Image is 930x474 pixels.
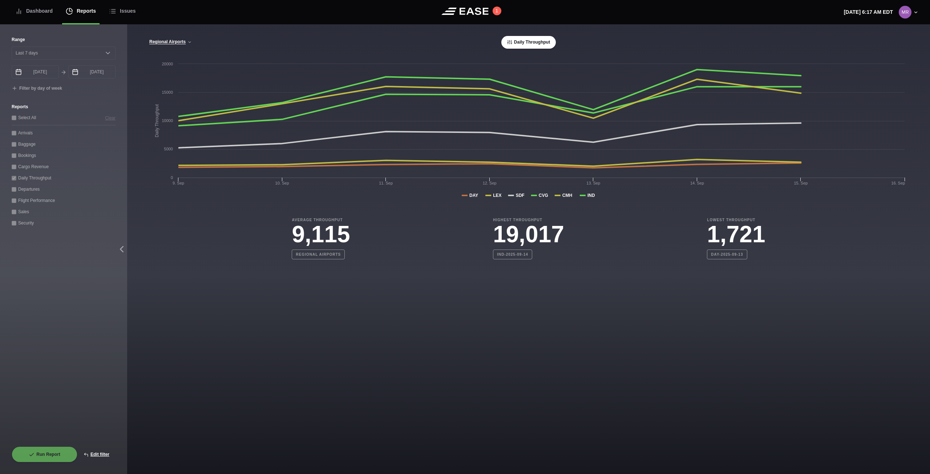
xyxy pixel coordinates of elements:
p: [DATE] 6:17 AM EDT [844,8,893,16]
tspan: 16. Sep [891,181,905,185]
button: Daily Throughput [501,36,556,49]
tspan: IND [587,193,595,198]
tspan: 11. Sep [379,181,393,185]
button: Edit filter [77,446,116,462]
text: 10000 [162,118,173,123]
b: Lowest Throughput [707,217,765,223]
tspan: 12. Sep [483,181,497,185]
tspan: 9. Sep [173,181,184,185]
button: Filter by day of week [12,86,62,92]
tspan: CMH [562,193,572,198]
tspan: SDF [516,193,525,198]
h3: 1,721 [707,223,765,246]
text: 20000 [162,62,173,66]
h3: 19,017 [493,223,564,246]
label: Reports [12,104,116,110]
button: Regional Airports [149,40,192,45]
text: 15000 [162,90,173,94]
b: Highest Throughput [493,217,564,223]
tspan: 14. Sep [690,181,704,185]
text: 5000 [164,147,173,151]
tspan: DAY [469,193,478,198]
b: Regional Airports [292,250,345,259]
tspan: 15. Sep [794,181,808,185]
tspan: Daily Throughput [154,104,159,137]
button: Clear [105,114,116,122]
text: 0 [171,175,173,180]
label: Range [12,36,116,43]
h3: 9,115 [292,223,350,246]
tspan: LEX [493,193,501,198]
tspan: 13. Sep [586,181,600,185]
b: DAY-2025-09-13 [707,250,747,259]
b: Average Throughput [292,217,350,223]
input: mm/dd/yyyy [68,65,116,78]
img: 0b2ed616698f39eb9cebe474ea602d52 [899,6,911,19]
b: IND-2025-09-14 [493,250,532,259]
input: mm/dd/yyyy [12,65,59,78]
tspan: CVG [539,193,548,198]
button: 1 [493,7,501,15]
tspan: 10. Sep [275,181,289,185]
